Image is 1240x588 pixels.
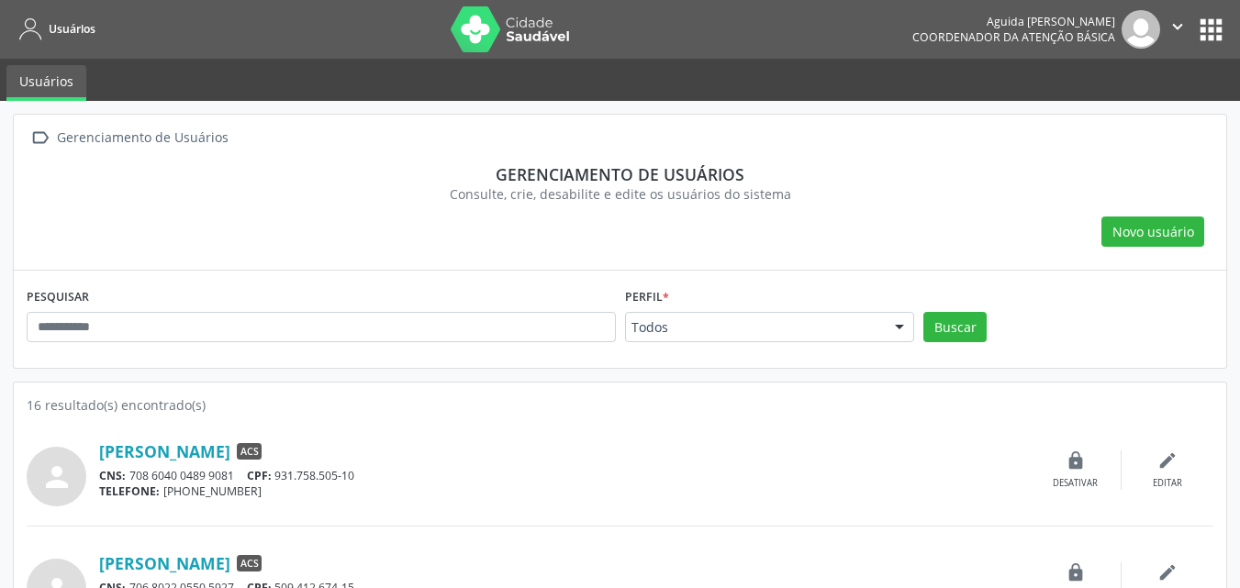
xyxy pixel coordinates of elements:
span: CNS: [99,468,126,483]
i: edit [1157,450,1178,471]
i:  [1167,17,1188,37]
button: Buscar [923,312,987,343]
span: Novo usuário [1112,222,1194,241]
div: Gerenciamento de usuários [39,164,1201,184]
i: edit [1157,562,1178,582]
button: Novo usuário [1101,216,1204,248]
a: [PERSON_NAME] [99,553,230,573]
span: CPF: [247,468,272,483]
div: 708 6040 0489 9081 931.758.505-10 [99,468,1030,483]
label: PESQUISAR [27,283,89,312]
i: lock [1066,450,1086,471]
span: Coordenador da Atenção Básica [912,29,1115,45]
div: [PHONE_NUMBER] [99,483,1030,499]
a: [PERSON_NAME] [99,441,230,461]
span: Usuários [49,21,95,37]
a: Usuários [6,65,86,101]
div: 16 resultado(s) encontrado(s) [27,395,1213,415]
i: lock [1066,562,1086,582]
div: Editar [1153,477,1182,490]
div: Desativar [1053,477,1098,490]
div: Aguida [PERSON_NAME] [912,14,1115,29]
span: ACS [237,555,262,571]
span: TELEFONE: [99,483,160,499]
span: ACS [237,443,262,460]
img: img [1122,10,1160,49]
i:  [27,125,53,151]
a:  Gerenciamento de Usuários [27,125,231,151]
button:  [1160,10,1195,49]
a: Usuários [13,14,95,44]
button: apps [1195,14,1227,46]
div: Consulte, crie, desabilite e edite os usuários do sistema [39,184,1201,204]
label: Perfil [625,283,669,312]
div: Gerenciamento de Usuários [53,125,231,151]
i: person [40,460,73,494]
span: Todos [631,318,877,337]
